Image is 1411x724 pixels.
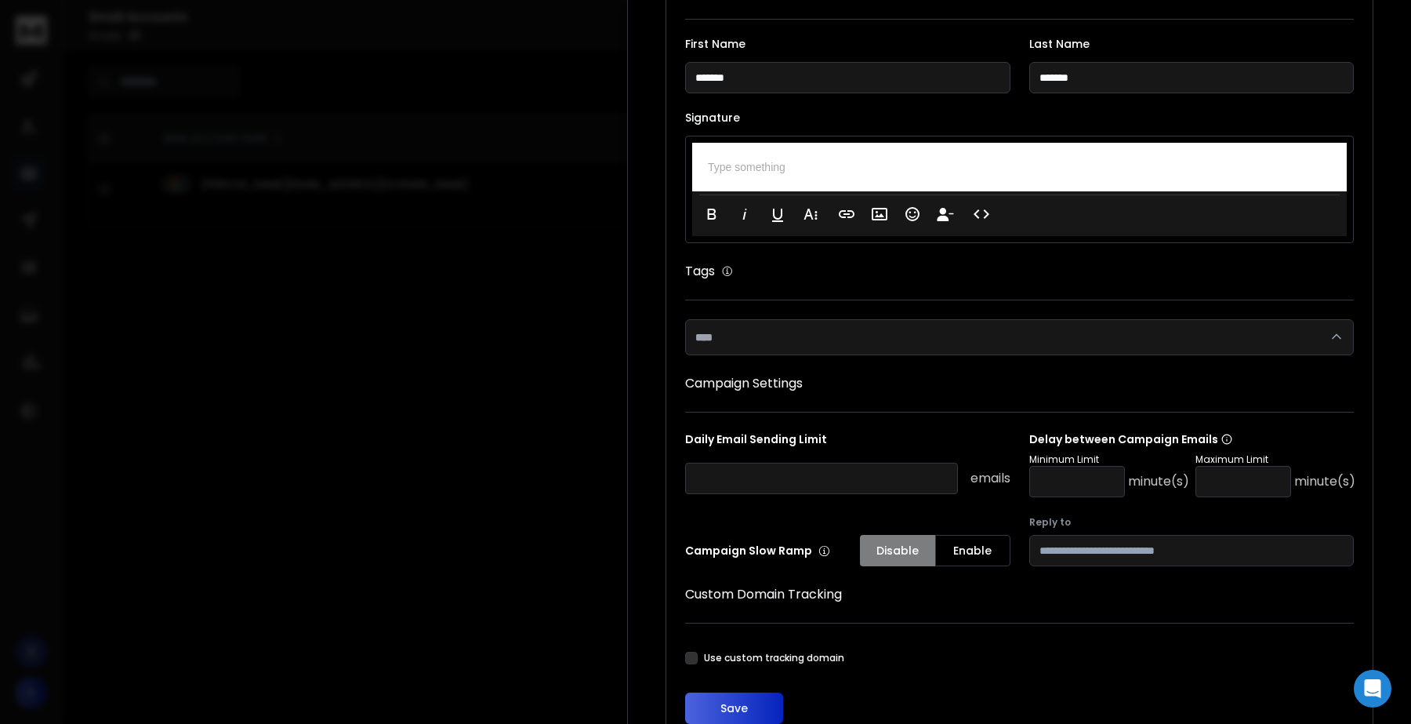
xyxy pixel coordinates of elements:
p: Delay between Campaign Emails [1029,431,1355,447]
button: Save [685,693,783,724]
label: Use custom tracking domain [704,652,844,664]
button: Underline (⌘U) [763,198,793,230]
button: Code View [967,198,996,230]
p: minute(s) [1128,472,1189,491]
p: Campaign Slow Ramp [685,543,830,558]
p: emails [970,469,1010,488]
button: Bold (⌘B) [697,198,727,230]
button: Disable [860,535,935,566]
h1: Custom Domain Tracking [685,585,1354,604]
p: Maximum Limit [1195,453,1355,466]
button: Italic (⌘I) [730,198,760,230]
div: Open Intercom Messenger [1354,670,1391,708]
button: More Text [796,198,825,230]
label: Signature [685,112,1354,123]
p: minute(s) [1294,472,1355,491]
p: Minimum Limit [1029,453,1189,466]
p: Daily Email Sending Limit [685,431,1010,453]
label: Last Name [1029,38,1355,49]
label: First Name [685,38,1010,49]
button: Insert Image (⌘P) [865,198,894,230]
label: Reply to [1029,516,1355,529]
h1: Tags [685,262,715,281]
button: Enable [935,535,1010,566]
h1: Campaign Settings [685,374,1354,393]
button: Emoticons [898,198,927,230]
